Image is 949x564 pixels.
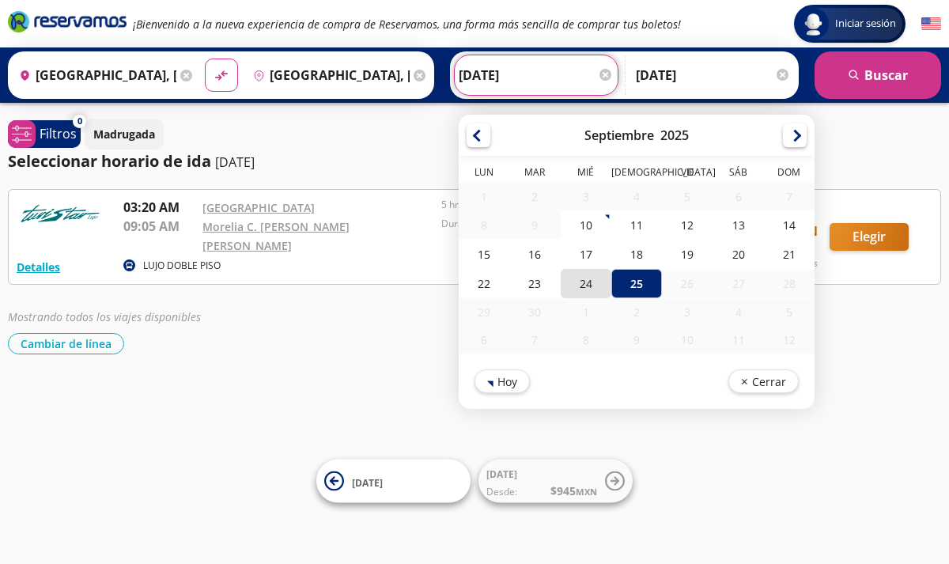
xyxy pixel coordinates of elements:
[143,259,221,273] p: LUJO DOBLE PISO
[17,259,60,275] button: Detalles
[459,183,509,210] div: 01-Sep-25
[561,210,611,240] div: 10-Sep-25
[459,240,509,269] div: 15-Sep-25
[611,269,662,298] div: 25-Sep-25
[764,326,815,354] div: 12-Oct-25
[8,150,211,173] p: Seleccionar horario de ida
[713,183,763,210] div: 06-Sep-25
[202,200,315,215] a: [GEOGRAPHIC_DATA]
[459,211,509,239] div: 08-Sep-25
[636,55,791,95] input: Opcional
[316,460,471,503] button: [DATE]
[611,240,662,269] div: 18-Sep-25
[815,51,941,99] button: Buscar
[662,183,713,210] div: 05-Sep-25
[8,9,127,38] a: Brand Logo
[713,326,763,354] div: 11-Oct-25
[713,165,763,183] th: Sábado
[478,460,633,503] button: [DATE]Desde:$945MXN
[662,270,713,297] div: 26-Sep-25
[829,16,902,32] span: Iniciar sesión
[611,298,662,326] div: 02-Oct-25
[459,55,614,95] input: Elegir Fecha
[660,127,689,144] div: 2025
[921,14,941,34] button: English
[509,269,560,298] div: 23-Sep-25
[764,240,815,269] div: 21-Sep-25
[713,210,763,240] div: 13-Sep-25
[728,369,799,393] button: Cerrar
[17,198,104,229] img: RESERVAMOS
[486,485,517,499] span: Desde:
[509,165,560,183] th: Martes
[576,486,597,498] small: MXN
[662,326,713,354] div: 10-Oct-25
[40,124,77,143] p: Filtros
[561,326,611,354] div: 08-Oct-25
[550,483,597,499] span: $ 945
[662,240,713,269] div: 19-Sep-25
[133,17,681,32] em: ¡Bienvenido a la nueva experiencia de compra de Reservamos, una forma más sencilla de comprar tus...
[830,223,909,251] button: Elegir
[561,269,611,298] div: 24-Sep-25
[202,219,350,253] a: Morelia C. [PERSON_NAME] [PERSON_NAME]
[509,183,560,210] div: 02-Sep-25
[662,298,713,326] div: 03-Oct-25
[561,240,611,269] div: 17-Sep-25
[764,183,815,210] div: 07-Sep-25
[561,165,611,183] th: Miércoles
[123,217,195,236] p: 09:05 AM
[611,210,662,240] div: 11-Sep-25
[459,326,509,354] div: 06-Oct-25
[13,55,176,95] input: Buscar Origen
[8,309,201,324] em: Mostrando todos los viajes disponibles
[662,165,713,183] th: Viernes
[475,369,530,393] button: Hoy
[215,153,255,172] p: [DATE]
[93,126,155,142] p: Madrugada
[441,198,672,212] p: 5 hrs 45 mins
[352,475,383,489] span: [DATE]
[561,183,611,210] div: 03-Sep-25
[509,298,560,326] div: 30-Sep-25
[611,326,662,354] div: 09-Oct-25
[78,115,82,128] span: 0
[123,198,195,217] p: 03:20 AM
[764,165,815,183] th: Domingo
[247,55,410,95] input: Buscar Destino
[764,210,815,240] div: 14-Sep-25
[713,298,763,326] div: 04-Oct-25
[459,165,509,183] th: Lunes
[8,333,124,354] button: Cambiar de línea
[611,183,662,210] div: 04-Sep-25
[8,9,127,33] i: Brand Logo
[764,270,815,297] div: 28-Sep-25
[509,240,560,269] div: 16-Sep-25
[509,211,560,239] div: 09-Sep-25
[486,467,517,481] span: [DATE]
[611,165,662,183] th: Jueves
[509,326,560,354] div: 07-Oct-25
[459,269,509,298] div: 22-Sep-25
[713,240,763,269] div: 20-Sep-25
[459,298,509,326] div: 29-Sep-25
[584,127,654,144] div: Septiembre
[713,270,763,297] div: 27-Sep-25
[8,120,81,148] button: 0Filtros
[662,210,713,240] div: 12-Sep-25
[764,298,815,326] div: 05-Oct-25
[561,298,611,326] div: 01-Oct-25
[85,119,164,150] button: Madrugada
[441,217,672,231] p: Duración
